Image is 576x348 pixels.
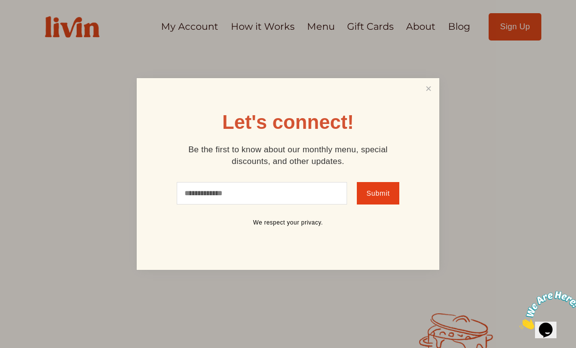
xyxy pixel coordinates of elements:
iframe: chat widget [515,287,576,333]
span: Submit [367,189,390,197]
a: Close [419,80,438,98]
p: Be the first to know about our monthly menu, special discounts, and other updates. [171,144,405,167]
p: We respect your privacy. [171,219,405,227]
img: Chat attention grabber [4,4,64,42]
button: Submit [357,182,399,205]
h1: Let's connect! [222,112,354,132]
